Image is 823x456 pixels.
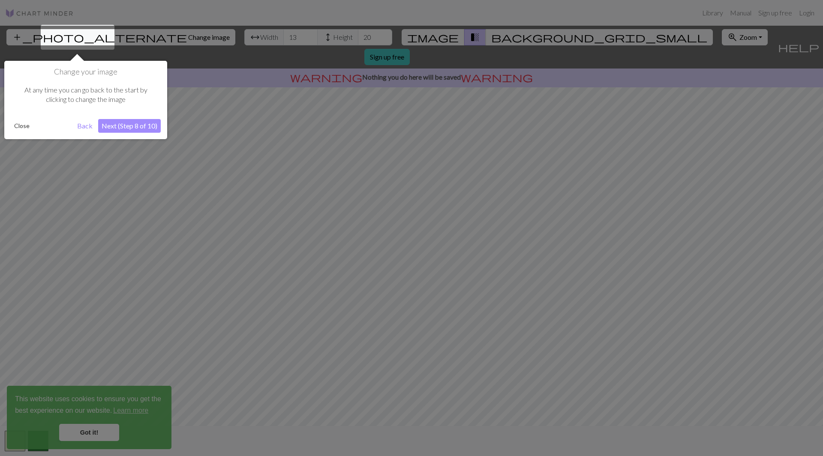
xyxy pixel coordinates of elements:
h1: Change your image [11,67,161,77]
button: Close [11,119,33,132]
div: Change your image [4,61,167,139]
button: Next (Step 8 of 10) [98,119,161,133]
div: At any time you can go back to the start by clicking to change the image [11,77,161,113]
button: Back [74,119,96,133]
